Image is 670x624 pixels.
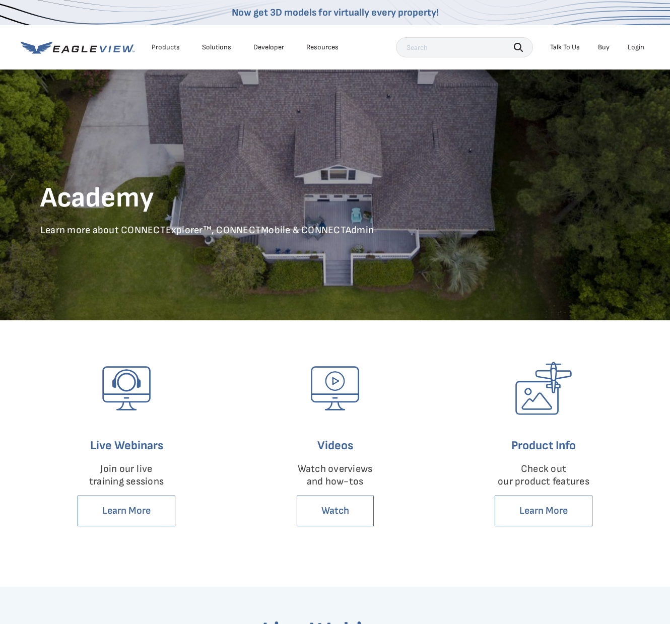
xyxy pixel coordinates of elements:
[628,43,644,52] div: Login
[457,436,630,455] h6: Product Info
[249,436,421,455] h6: Videos
[297,496,374,526] a: Watch
[232,7,439,19] a: Now get 3D models for virtually every property!
[40,224,630,237] p: Learn more about CONNECTExplorer™, CONNECTMobile & CONNECTAdmin
[495,496,592,526] a: Learn More
[78,496,175,526] a: Learn More
[249,463,421,488] p: Watch overviews and how-tos
[202,43,231,52] div: Solutions
[550,43,580,52] div: Talk To Us
[253,43,284,52] a: Developer
[40,181,630,216] h1: Academy
[306,43,339,52] div: Resources
[598,43,610,52] a: Buy
[40,436,213,455] h6: Live Webinars
[40,463,213,488] p: Join our live training sessions
[396,37,533,57] input: Search
[152,43,180,52] div: Products
[457,463,630,488] p: Check out our product features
